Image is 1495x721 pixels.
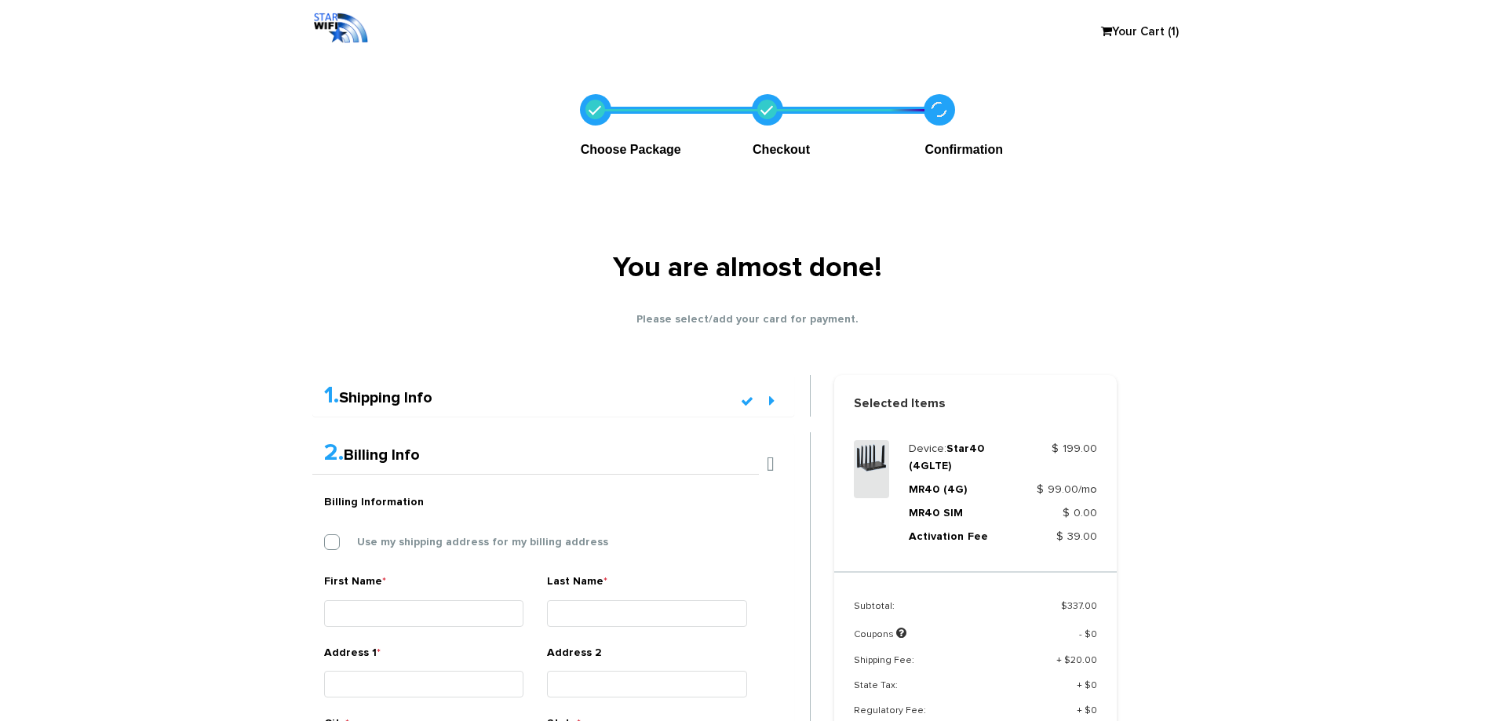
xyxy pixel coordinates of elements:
span: 0 [1091,630,1097,639]
td: + $ [1009,654,1097,679]
td: $ [1009,600,1097,625]
span: Choose Package [581,143,681,156]
td: $ 39.00 [1019,528,1097,552]
img: StarWifi [312,12,369,43]
span: 0 [1091,681,1097,690]
td: Shipping Fee: [854,654,1009,679]
h6: Billing Information [324,494,747,511]
label: First Name [324,574,386,596]
a: MR40 (4G) [909,484,967,495]
span: Confirmation [924,143,1003,156]
span: 2. [324,441,344,464]
a: Star40 (4GLTE) [909,443,984,472]
span: 0 [1091,706,1097,716]
td: Coupons [854,625,1009,654]
td: $ 199.00 [1019,440,1097,481]
p: Please select/add your card for payment. [312,311,1183,328]
h1: You are almost done! [497,253,999,285]
span: 1. [324,384,339,407]
a: Your Cart (1) [1093,20,1172,44]
td: $ 0.00 [1019,504,1097,528]
a: Activation Fee [909,531,988,542]
td: State Tax: [854,679,1009,705]
span: 20.00 [1070,656,1097,665]
a: 1.Shipping Info [324,390,432,406]
strong: Selected Items [834,395,1117,413]
td: + $ [1009,679,1097,705]
a: MR40 SIM [909,508,963,519]
td: - $ [1009,625,1097,654]
a: 2.Billing Info [324,447,420,463]
label: Address 1 [324,645,381,668]
label: Use my shipping address for my billing address [334,535,608,549]
td: Device: [909,440,1019,481]
label: Address 2 [547,645,602,667]
span: 337.00 [1067,602,1097,611]
label: Last Name [547,574,607,596]
td: $ 99.00/mo [1019,481,1097,504]
span: Checkout [753,143,810,156]
td: Subtotal: [854,600,1009,625]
